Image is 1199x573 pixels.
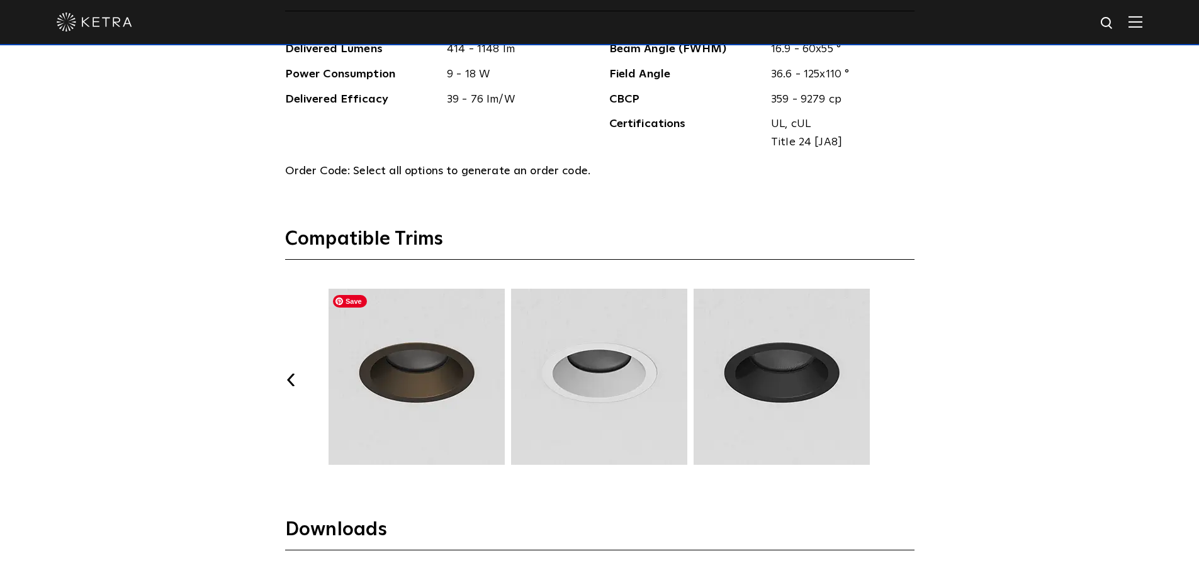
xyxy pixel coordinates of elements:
span: Delivered Efficacy [285,91,438,109]
span: 359 - 9279 cp [762,91,915,109]
h3: Downloads [285,518,915,550]
span: 414 - 1148 lm [437,40,590,58]
span: Certifications [609,115,762,152]
span: UL, cUL [771,115,905,133]
span: 16.9 - 60x55 ° [762,40,915,58]
button: Previous [285,374,298,386]
span: 36.6 - 125x110 ° [762,65,915,84]
span: Beam Angle (FWHM) [609,40,762,58]
span: Order Code: [285,165,351,177]
h3: Compatible Trims [285,227,915,260]
img: Hamburger%20Nav.svg [1129,16,1142,28]
span: CBCP [609,91,762,109]
span: 39 - 76 lm/W [437,91,590,109]
span: Power Consumption [285,65,438,84]
img: TRM012.webp [692,289,872,465]
span: Save [333,295,367,308]
span: 9 - 18 W [437,65,590,84]
img: search icon [1100,16,1115,31]
span: Field Angle [609,65,762,84]
span: Title 24 [JA8] [771,133,905,152]
span: Delivered Lumens [285,40,438,58]
img: TRM010.webp [509,289,689,465]
span: Select all options to generate an order code. [353,165,590,177]
img: ketra-logo-2019-white [57,13,132,31]
img: TRM009.webp [327,289,507,465]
